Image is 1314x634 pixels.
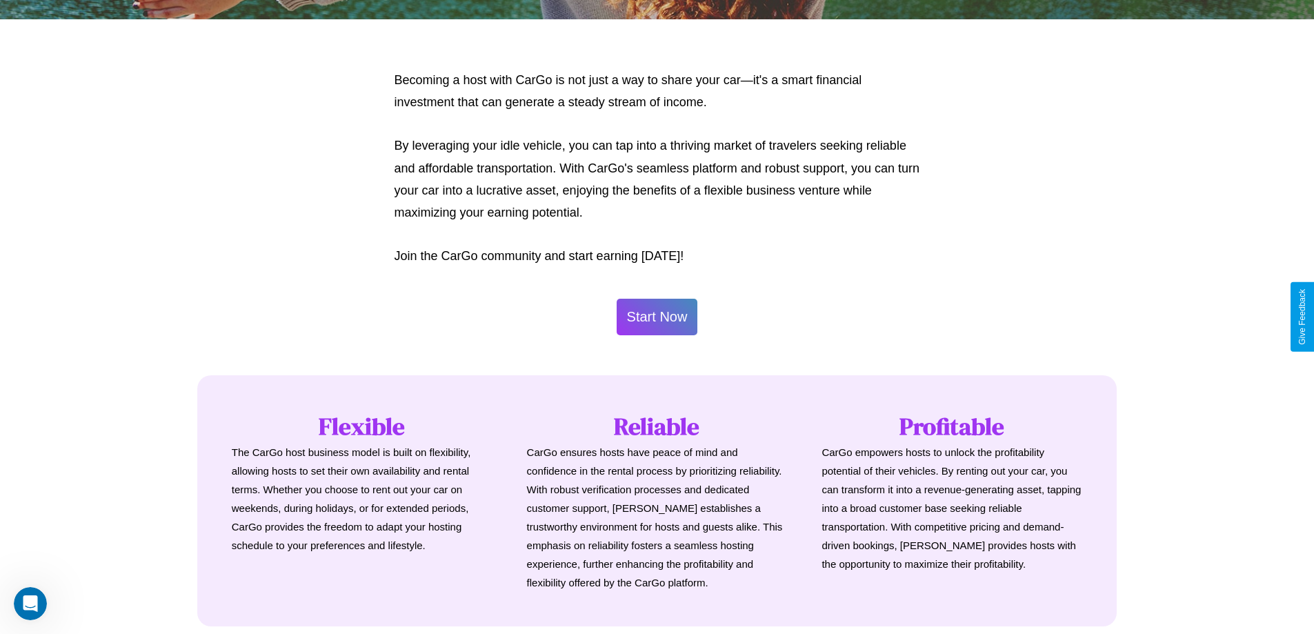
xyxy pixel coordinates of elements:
p: The CarGo host business model is built on flexibility, allowing hosts to set their own availabili... [232,443,492,555]
p: Join the CarGo community and start earning [DATE]! [395,245,920,267]
h1: Profitable [822,410,1082,443]
div: Give Feedback [1297,289,1307,345]
h1: Flexible [232,410,492,443]
p: Becoming a host with CarGo is not just a way to share your car—it's a smart financial investment ... [395,69,920,114]
h1: Reliable [527,410,788,443]
iframe: Intercom live chat [14,587,47,620]
p: CarGo ensures hosts have peace of mind and confidence in the rental process by prioritizing relia... [527,443,788,592]
button: Start Now [617,299,698,335]
p: CarGo empowers hosts to unlock the profitability potential of their vehicles. By renting out your... [822,443,1082,573]
p: By leveraging your idle vehicle, you can tap into a thriving market of travelers seeking reliable... [395,135,920,224]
